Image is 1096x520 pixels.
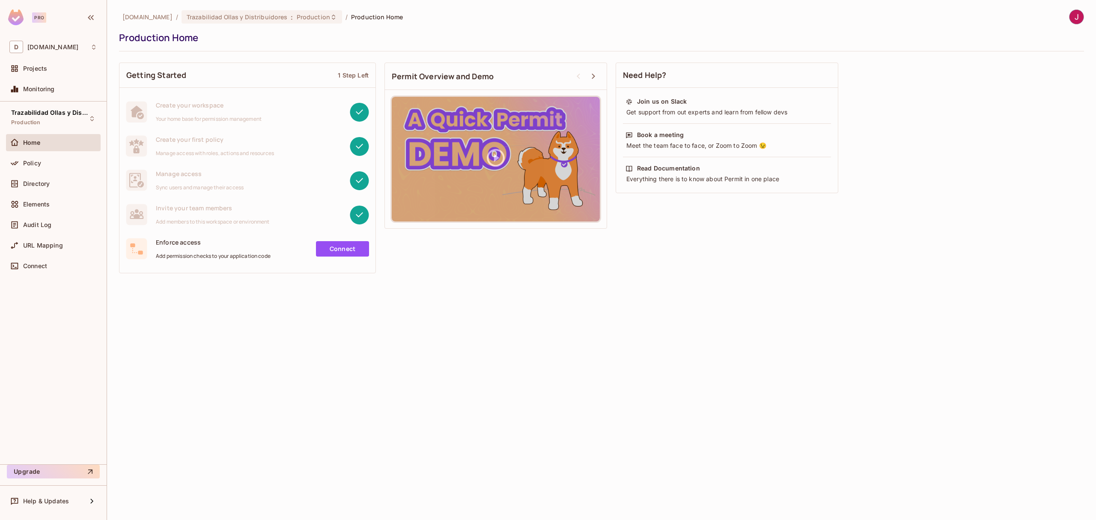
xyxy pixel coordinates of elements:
div: Join us on Slack [637,97,687,106]
button: Upgrade [7,465,100,478]
div: Meet the team face to face, or Zoom to Zoom 😉 [625,141,828,150]
span: Need Help? [623,70,667,81]
span: Your home base for permission management [156,116,262,123]
span: Production [297,13,330,21]
span: Monitoring [23,86,55,93]
span: Create your workspace [156,101,262,109]
span: Manage access [156,170,244,178]
div: Everything there is to know about Permit in one place [625,175,828,183]
span: : [290,14,293,21]
span: Trazabilidad Ollas y Distribuidores [187,13,288,21]
span: Home [23,139,41,146]
span: Elements [23,201,50,208]
span: Directory [23,180,50,187]
span: Add members to this workspace or environment [156,218,270,225]
span: Projects [23,65,47,72]
img: SReyMgAAAABJRU5ErkJggg== [8,9,24,25]
span: D [9,41,23,53]
span: the active workspace [122,13,173,21]
span: Manage access with roles, actions and resources [156,150,274,157]
div: Read Documentation [637,164,700,173]
span: URL Mapping [23,242,63,249]
div: 1 Step Left [338,71,369,79]
div: Book a meeting [637,131,684,139]
a: Connect [316,241,369,257]
span: Policy [23,160,41,167]
span: Invite your team members [156,204,270,212]
span: Sync users and manage their access [156,184,244,191]
span: Trazabilidad Ollas y Distribuidores [11,109,88,116]
div: Production Home [119,31,1080,44]
span: Production Home [351,13,403,21]
li: / [176,13,178,21]
span: Production [11,119,41,126]
span: Workspace: deacero.com [27,44,78,51]
span: Getting Started [126,70,186,81]
span: Audit Log [23,221,51,228]
span: Connect [23,263,47,269]
li: / [345,13,348,21]
span: Help & Updates [23,498,69,505]
div: Get support from out experts and learn from fellow devs [625,108,828,117]
img: JOSE HUGO SANCHEZ ESTRELLA [1069,10,1084,24]
span: Permit Overview and Demo [392,71,494,82]
span: Add permission checks to your application code [156,253,271,260]
span: Create your first policy [156,135,274,143]
span: Enforce access [156,238,271,246]
div: Pro [32,12,46,23]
